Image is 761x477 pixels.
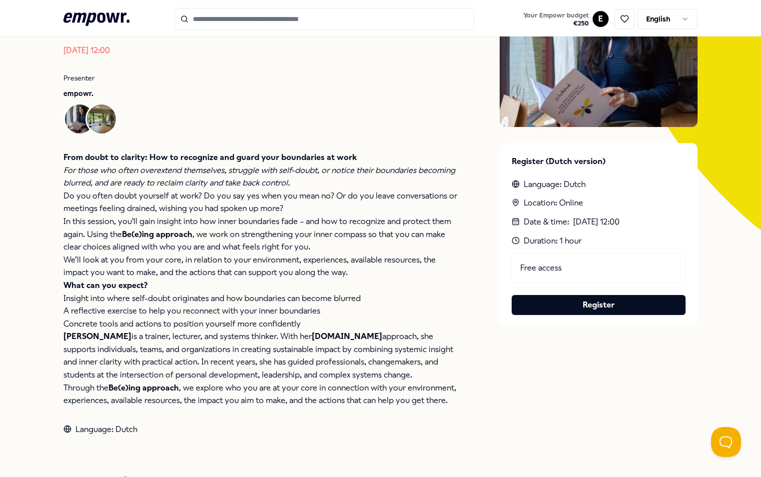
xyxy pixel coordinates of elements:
[108,383,179,392] strong: Be(e)ing approach
[63,331,131,341] strong: [PERSON_NAME]
[63,72,460,83] p: Presenter
[519,8,593,29] a: Your Empowr budget€250
[63,215,460,253] p: In this session, you'll gain insight into how inner boundaries fade – and how to recognize and pr...
[63,280,147,290] strong: What can you expect?
[63,253,460,279] p: We’ll look at you from your core, in relation to your environment, experiences, available resourc...
[63,189,460,215] p: Do you often doubt yourself at work? Do you say yes when you mean no? Or do you leave conversatio...
[512,253,686,283] div: Free access
[63,292,460,305] p: Insight into where self-doubt originates and how boundaries can become blurred
[523,19,589,27] span: € 250
[523,11,589,19] span: Your Empowr budget
[63,45,110,55] time: [DATE] 12:00
[512,178,686,191] div: Language: Dutch
[512,155,686,168] p: Register (Dutch version)
[711,427,741,457] iframe: Help Scout Beacon - Open
[312,331,382,341] a: [DOMAIN_NAME]
[63,304,460,317] p: A reflective exercise to help you reconnect with your inner boundaries
[63,165,455,188] em: For those who often overextend themselves, struggle with self-doubt, or notice their boundaries b...
[63,330,460,381] p: is a trainer, lecturer, and systems thinker. With her approach, she supports individuals, teams, ...
[63,88,460,99] p: empowr.
[512,234,686,247] div: Duration: 1 hour
[573,215,620,228] time: [DATE] 12:00
[593,11,609,27] button: E
[63,381,460,407] p: Through the , we explore who you are at your core in connection with your environment, experience...
[521,9,591,29] button: Your Empowr budget€250
[512,295,686,315] button: Register
[122,229,192,239] strong: Be(e)ing approach
[65,104,94,133] img: Avatar
[512,215,686,228] div: Date & time :
[63,423,460,436] div: Language: Dutch
[512,196,686,209] div: Location: Online
[174,8,474,30] input: Search for products, categories or subcategories
[63,152,357,162] strong: From doubt to clarity: How to recognize and guard your boundaries at work
[87,104,116,133] img: Avatar
[63,317,460,330] p: Concrete tools and actions to position yourself more confidently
